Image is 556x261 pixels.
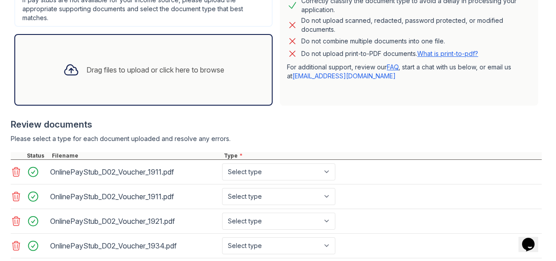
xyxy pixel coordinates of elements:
[301,16,531,34] div: Do not upload scanned, redacted, password protected, or modified documents.
[50,152,222,159] div: Filename
[11,118,542,131] div: Review documents
[387,63,398,71] a: FAQ
[11,134,542,143] div: Please select a type for each document uploaded and resolve any errors.
[292,72,396,80] a: [EMAIL_ADDRESS][DOMAIN_NAME]
[518,225,547,252] iframe: chat widget
[50,189,218,204] div: OnlinePayStub_D02_Voucher_1911.pdf
[222,152,542,159] div: Type
[50,239,218,253] div: OnlinePayStub_D02_Voucher_1934.pdf
[50,165,218,179] div: OnlinePayStub_D02_Voucher_1911.pdf
[25,152,50,159] div: Status
[287,63,531,81] p: For additional support, review our , start a chat with us below, or email us at
[301,36,445,47] div: Do not combine multiple documents into one file.
[417,50,478,57] a: What is print-to-pdf?
[301,49,478,58] p: Do not upload print-to-PDF documents.
[86,64,224,75] div: Drag files to upload or click here to browse
[50,214,218,228] div: OnlinePayStub_D02_Voucher_1921.pdf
